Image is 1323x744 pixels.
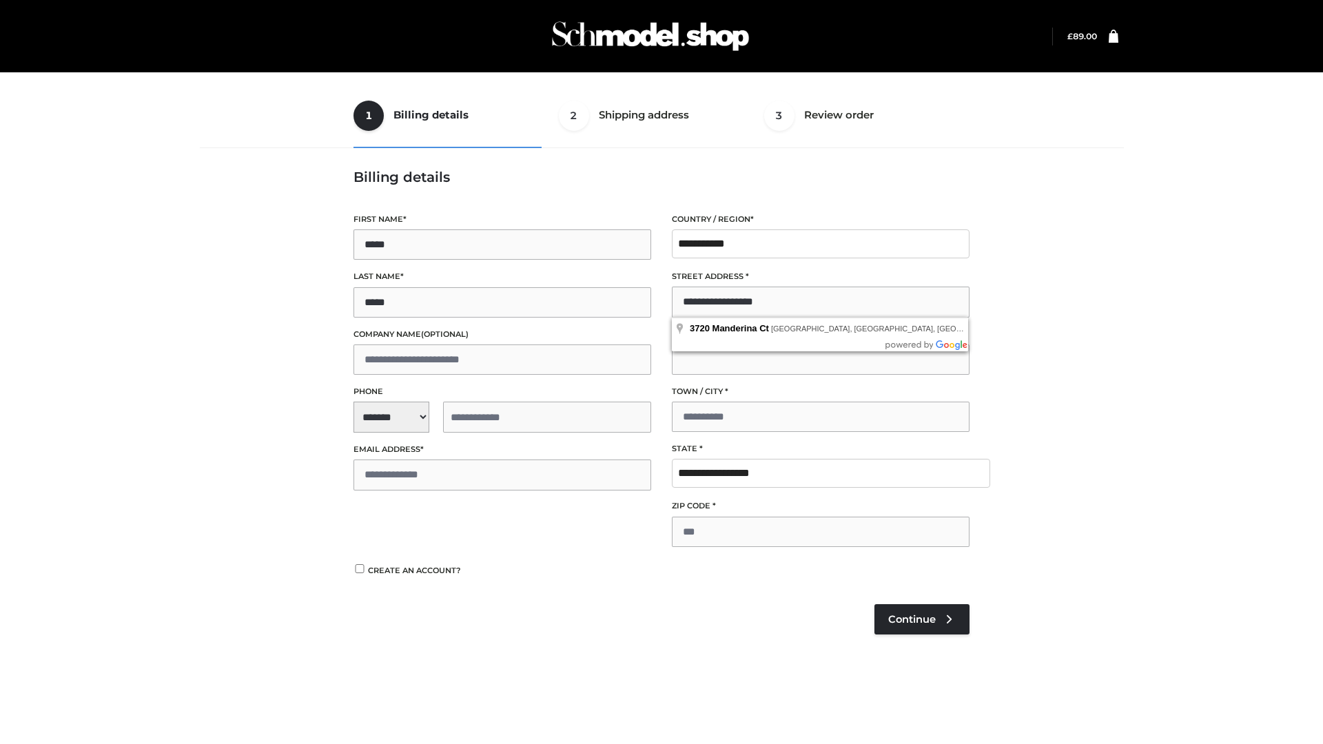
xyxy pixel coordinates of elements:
[421,329,469,339] span: (optional)
[547,9,754,63] img: Schmodel Admin 964
[672,442,970,455] label: State
[1067,31,1073,41] span: £
[353,564,366,573] input: Create an account?
[672,270,970,283] label: Street address
[1067,31,1097,41] a: £89.00
[353,213,651,226] label: First name
[368,566,461,575] span: Create an account?
[874,604,970,634] a: Continue
[690,323,710,333] span: 3720
[353,385,651,398] label: Phone
[672,385,970,398] label: Town / City
[672,213,970,226] label: Country / Region
[353,328,651,341] label: Company name
[771,324,1016,333] span: [GEOGRAPHIC_DATA], [GEOGRAPHIC_DATA], [GEOGRAPHIC_DATA]
[353,169,970,185] h3: Billing details
[672,499,970,513] label: ZIP Code
[353,270,651,283] label: Last name
[888,613,936,626] span: Continue
[1067,31,1097,41] bdi: 89.00
[353,443,651,456] label: Email address
[712,323,769,333] span: Manderina Ct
